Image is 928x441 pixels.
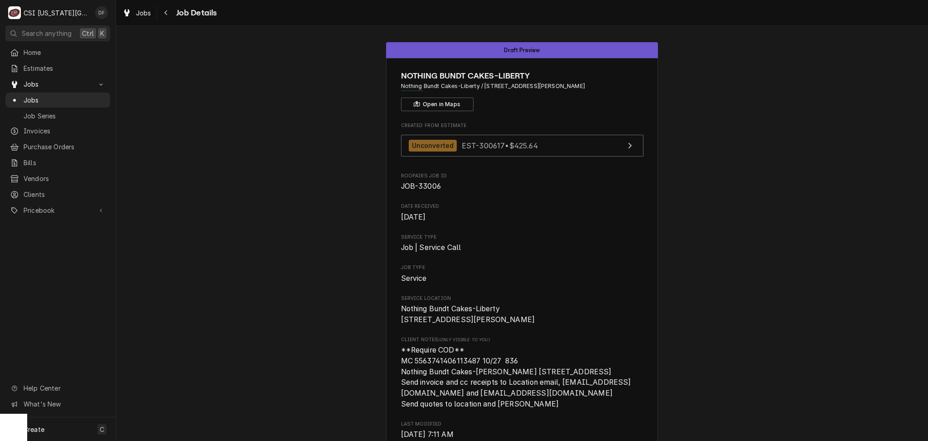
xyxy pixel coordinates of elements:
div: David Fannin's Avatar [95,6,108,19]
span: Last Modified [401,429,643,440]
div: Unconverted [409,140,457,152]
button: Open in Maps [401,98,474,111]
span: Invoices [24,126,106,136]
span: Roopairs Job ID [401,181,643,192]
span: Vendors [24,174,106,183]
a: Home [5,45,110,60]
span: C [100,425,104,434]
span: Job | Service Call [401,243,461,252]
a: Estimates [5,61,110,76]
div: Job Type [401,264,643,284]
span: Purchase Orders [24,142,106,152]
a: Jobs [119,5,155,20]
span: [object Object] [401,345,643,409]
span: Jobs [24,79,92,89]
span: EST-300617 • $425.64 [462,141,538,150]
a: Clients [5,187,110,202]
span: Address [401,82,643,90]
span: [DATE] 7:11 AM [401,430,454,439]
span: Ctrl [82,29,94,38]
a: Invoices [5,123,110,138]
span: JOB-33006 [401,182,441,191]
div: Service Location [401,295,643,325]
span: Date Received [401,203,643,210]
span: Estimates [24,64,106,73]
span: Job Type [401,264,643,271]
span: Search anything [22,29,72,38]
button: Navigate back [159,5,174,20]
span: Date Received [401,212,643,223]
a: Go to Pricebook [5,203,110,218]
a: Purchase Orders [5,139,110,154]
a: Go to Jobs [5,77,110,92]
div: C [8,6,21,19]
div: Client Information [401,70,643,111]
span: Pricebook [24,206,92,215]
span: Job Type [401,273,643,284]
span: Jobs [24,95,106,105]
a: Go to What's New [5,397,110,412]
div: Service Type [401,234,643,253]
div: Roopairs Job ID [401,172,643,192]
span: Create [24,426,44,433]
span: Job Series [24,111,106,121]
span: Roopairs Job ID [401,172,643,180]
a: Job Series [5,108,110,123]
div: Created From Estimate [401,122,643,161]
span: **Require COD** MC 5563741406113487 10/27 836 Nothing Bundt Cakes-[PERSON_NAME] [STREET_ADDRESS] ... [401,346,631,408]
span: Service Location [401,304,643,325]
span: Job Details [174,7,217,19]
div: [object Object] [401,336,643,409]
div: Last Modified [401,421,643,440]
div: CSI [US_STATE][GEOGRAPHIC_DATA] [24,8,90,18]
span: Draft Preview [504,47,540,53]
span: Nothing Bundt Cakes-Liberty [STREET_ADDRESS][PERSON_NAME] [401,304,535,324]
div: Date Received [401,203,643,222]
span: Help Center [24,383,105,393]
span: Service Type [401,234,643,241]
a: Bills [5,155,110,170]
span: (Only Visible to You) [438,337,489,342]
div: CSI Kansas City's Avatar [8,6,21,19]
span: Service [401,274,427,283]
div: Status [386,42,658,58]
span: [DATE] [401,213,426,221]
span: Last Modified [401,421,643,428]
a: View Estimate [401,135,643,157]
span: What's New [24,399,105,409]
span: Created From Estimate [401,122,643,129]
span: Name [401,70,643,82]
span: Client Notes [401,336,643,343]
span: Clients [24,190,106,199]
span: Bills [24,158,106,167]
span: Home [24,48,106,57]
a: Go to Help Center [5,381,110,396]
span: K [100,29,104,38]
span: Service Type [401,242,643,253]
span: Jobs [136,8,151,18]
div: DF [95,6,108,19]
a: Vendors [5,171,110,186]
button: Search anythingCtrlK [5,25,110,41]
a: Jobs [5,93,110,108]
span: Service Location [401,295,643,302]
